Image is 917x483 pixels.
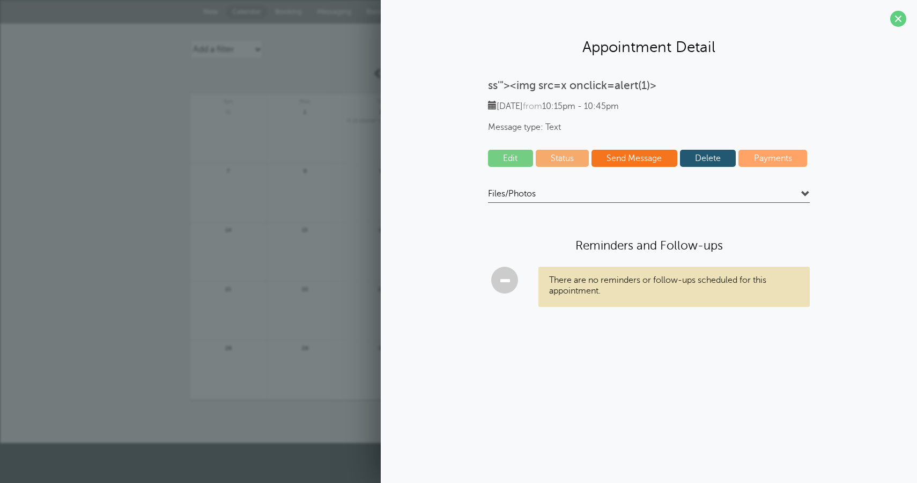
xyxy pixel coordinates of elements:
span: Message type: Text [488,122,810,133]
span: Tue [344,94,420,105]
span: 28 [224,343,233,352]
span: ss&#039;&quot;&gt;&lt;img src=x onclick=alert(1)&gt; [347,118,417,124]
span: 16 [376,225,386,233]
span: 9 [376,166,386,174]
a: Edit [488,150,533,167]
p: There are no reminders or follow-ups scheduled for this appointment. [549,275,799,296]
span: Calendar [232,8,261,16]
h2: Appointment Detail [391,38,906,56]
span: 31 [224,107,233,115]
span: 23 [376,284,386,292]
span: 7 [224,166,233,174]
span: Messaging [317,8,351,16]
a: Payments [738,150,807,167]
span: 2 [376,107,386,115]
span: [DATE] 10:15pm - 10:45pm [488,101,619,111]
span: from [523,101,542,111]
a: Delete [680,150,736,167]
span: Sun [190,94,267,105]
span: 8 [300,166,310,174]
span: 10:15pm [352,118,371,123]
span: 22 [300,284,310,292]
a: 10:15pmss'"><img src=x onclick=alert(1)> [347,118,417,124]
a: Send Message [591,150,677,167]
a: Status [536,150,589,167]
span: 14 [224,225,233,233]
span: New [203,8,218,16]
span: Blasts [366,8,385,16]
span: 1 [300,107,310,115]
span: 30 [376,343,386,352]
span: 21 [224,284,233,292]
span: Mon [267,94,343,105]
span: 15 [300,225,310,233]
span: Files/Photos [488,188,536,199]
a: Calendar [226,5,268,19]
h4: Reminders and Follow-ups [488,238,810,253]
p: ss'"><img src=x onclick=alert(1)> [488,79,810,92]
span: 29 [300,343,310,352]
span: Booking [275,8,302,16]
